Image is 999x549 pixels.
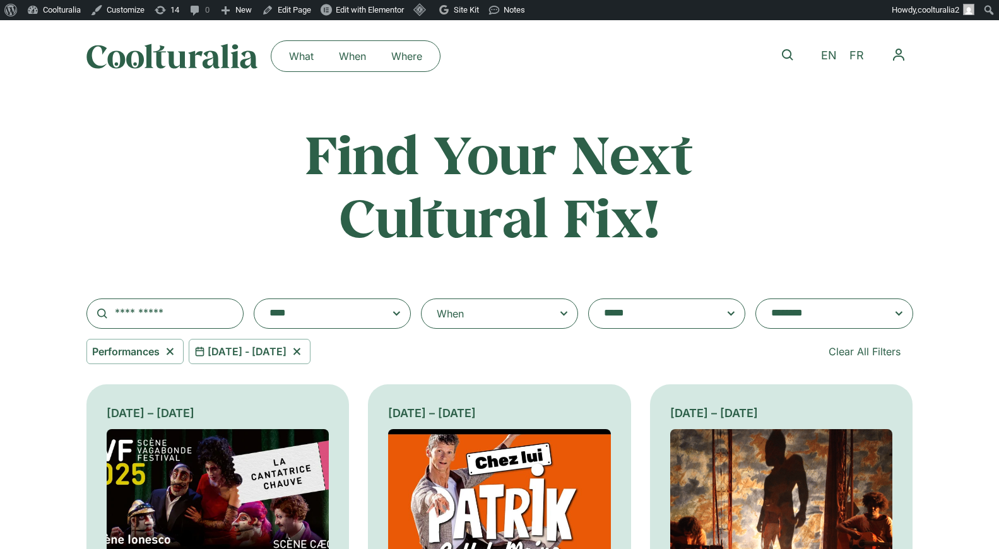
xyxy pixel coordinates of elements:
span: EN [821,49,837,62]
div: [DATE] – [DATE] [670,404,893,422]
a: When [326,46,379,66]
textarea: Search [604,305,705,322]
textarea: Search [771,305,872,322]
a: Clear All Filters [816,339,913,364]
span: coolturalia2 [918,5,959,15]
span: Clear All Filters [829,344,901,359]
a: FR [843,47,870,65]
a: Where [379,46,435,66]
div: [DATE] – [DATE] [388,404,611,422]
span: Site Kit [454,5,479,15]
nav: Menu [884,40,913,69]
h2: Find Your Next Cultural Fix! [252,122,748,248]
a: What [276,46,326,66]
span: FR [849,49,864,62]
textarea: Search [269,305,370,322]
div: [DATE] – [DATE] [107,404,329,422]
nav: Menu [276,46,435,66]
span: Performances [92,344,160,359]
span: Edit with Elementor [336,5,404,15]
div: When [437,306,464,321]
button: Menu Toggle [884,40,913,69]
span: [DATE] - [DATE] [208,344,287,359]
a: EN [815,47,843,65]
